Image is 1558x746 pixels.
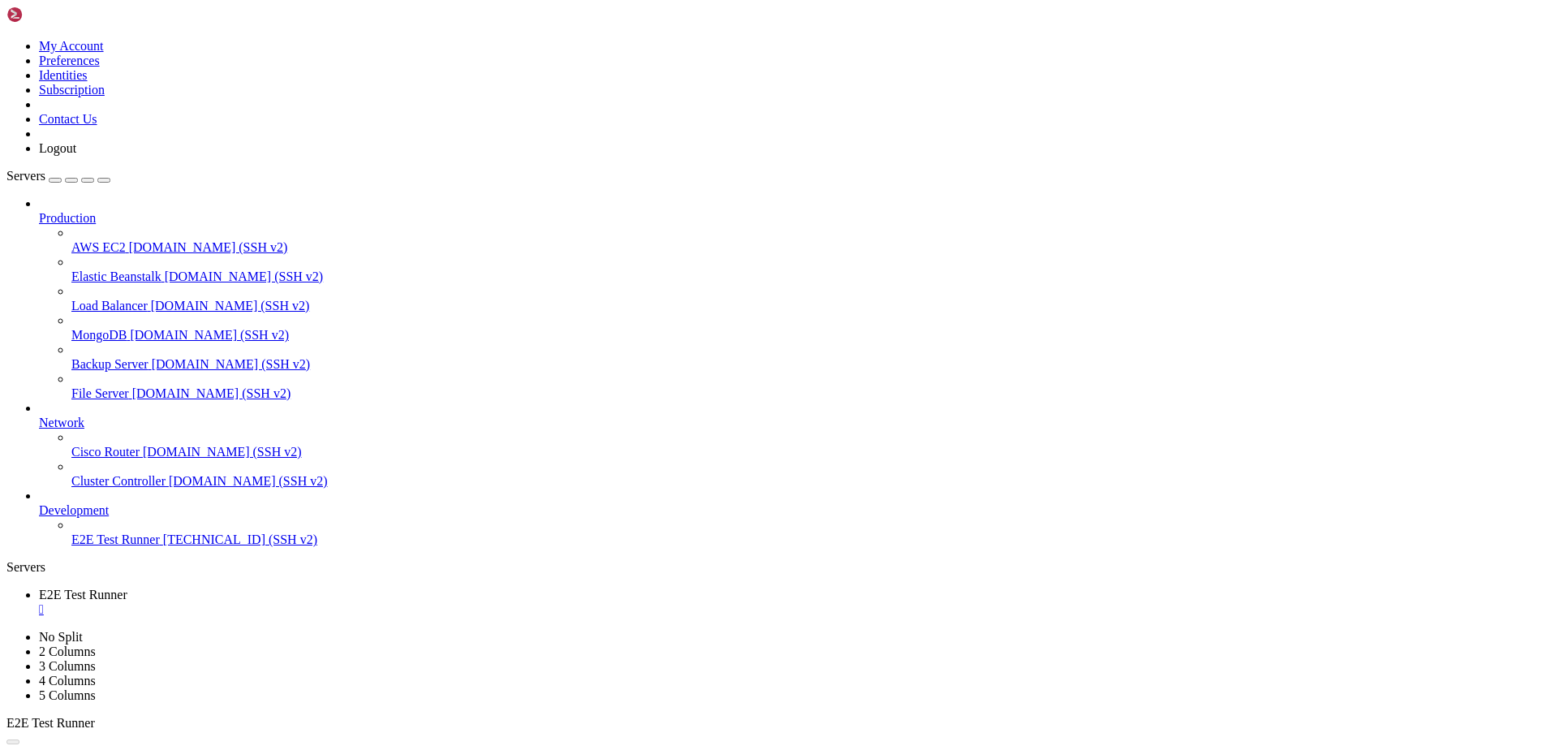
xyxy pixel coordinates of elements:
img: Shellngn [6,6,100,23]
a: Identities [39,68,88,82]
a: Contact Us [39,112,97,126]
li: E2E Test Runner [TECHNICAL_ID] (SSH v2) [71,518,1552,547]
span: [DOMAIN_NAME] (SSH v2) [129,240,288,254]
a: Network [39,416,1552,430]
span: [DOMAIN_NAME] (SSH v2) [132,386,291,400]
a: Elastic Beanstalk [DOMAIN_NAME] (SSH v2) [71,270,1552,284]
span: Network [39,416,84,429]
span: Development [39,503,109,517]
span: E2E Test Runner [6,716,95,730]
span: E2E Test Runner [71,533,160,546]
span: Cisco Router [71,445,140,459]
li: Elastic Beanstalk [DOMAIN_NAME] (SSH v2) [71,255,1552,284]
span: File Server [71,386,129,400]
a: Load Balancer [DOMAIN_NAME] (SSH v2) [71,299,1552,313]
span: AWS EC2 [71,240,126,254]
a:  [39,602,1552,617]
span: [DOMAIN_NAME] (SSH v2) [165,270,324,283]
li: File Server [DOMAIN_NAME] (SSH v2) [71,372,1552,401]
a: AWS EC2 [DOMAIN_NAME] (SSH v2) [71,240,1552,255]
a: E2E Test Runner [TECHNICAL_ID] (SSH v2) [71,533,1552,547]
span: [DOMAIN_NAME] (SSH v2) [130,328,289,342]
a: 2 Columns [39,645,96,658]
a: Cisco Router [DOMAIN_NAME] (SSH v2) [71,445,1552,459]
a: Subscription [39,83,105,97]
a: 5 Columns [39,688,96,702]
a: Development [39,503,1552,518]
li: Cluster Controller [DOMAIN_NAME] (SSH v2) [71,459,1552,489]
li: Cisco Router [DOMAIN_NAME] (SSH v2) [71,430,1552,459]
div: Servers [6,560,1552,575]
div: (0, 1) [6,20,13,34]
span: Load Balancer [71,299,148,313]
a: Cluster Controller [DOMAIN_NAME] (SSH v2) [71,474,1552,489]
a: 3 Columns [39,659,96,673]
li: AWS EC2 [DOMAIN_NAME] (SSH v2) [71,226,1552,255]
span: Servers [6,169,45,183]
span: [TECHNICAL_ID] (SSH v2) [163,533,317,546]
a: Servers [6,169,110,183]
span: [DOMAIN_NAME] (SSH v2) [143,445,302,459]
a: Production [39,211,1552,226]
a: My Account [39,39,104,53]
a: Logout [39,141,76,155]
a: MongoDB [DOMAIN_NAME] (SSH v2) [71,328,1552,343]
a: Preferences [39,54,100,67]
span: MongoDB [71,328,127,342]
a: E2E Test Runner [39,588,1552,617]
li: Network [39,401,1552,489]
span: E2E Test Runner [39,588,127,602]
a: Backup Server [DOMAIN_NAME] (SSH v2) [71,357,1552,372]
span: [DOMAIN_NAME] (SSH v2) [151,299,310,313]
li: Backup Server [DOMAIN_NAME] (SSH v2) [71,343,1552,372]
li: Load Balancer [DOMAIN_NAME] (SSH v2) [71,284,1552,313]
span: Cluster Controller [71,474,166,488]
span: [DOMAIN_NAME] (SSH v2) [152,357,311,371]
a: 4 Columns [39,674,96,688]
span: Production [39,211,96,225]
span: Elastic Beanstalk [71,270,161,283]
span: Backup Server [71,357,148,371]
a: No Split [39,630,83,644]
a: File Server [DOMAIN_NAME] (SSH v2) [71,386,1552,401]
li: Development [39,489,1552,547]
li: Production [39,196,1552,401]
x-row: Connecting [TECHNICAL_ID]... [6,6,1347,20]
li: MongoDB [DOMAIN_NAME] (SSH v2) [71,313,1552,343]
span: [DOMAIN_NAME] (SSH v2) [169,474,328,488]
